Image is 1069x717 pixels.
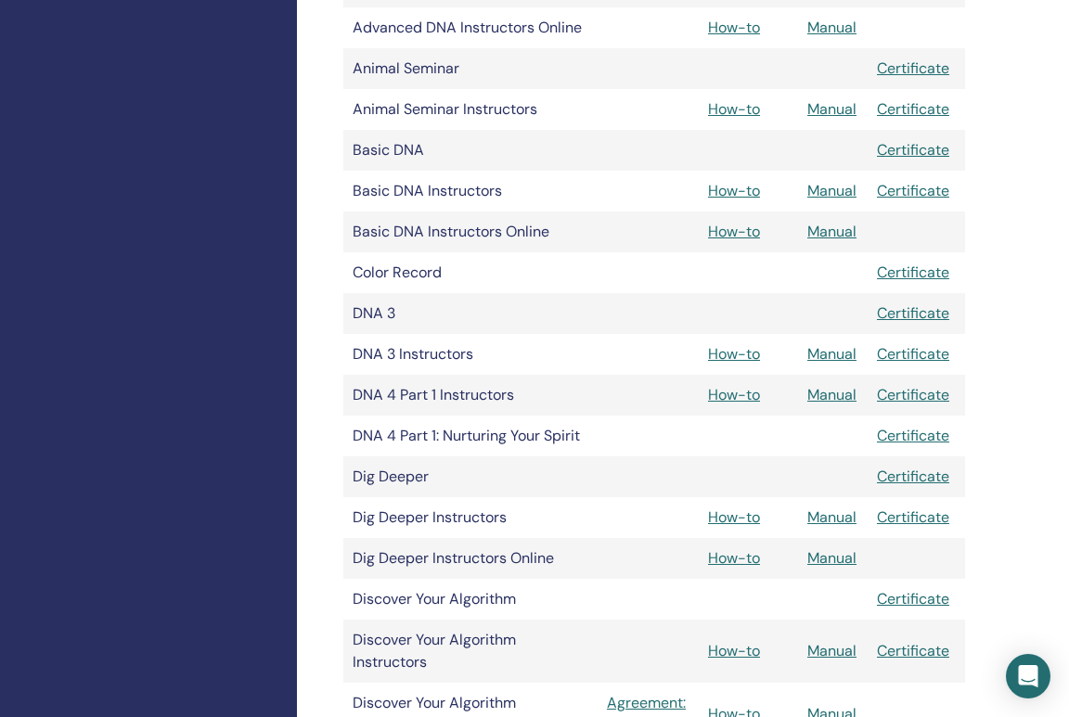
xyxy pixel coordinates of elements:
[343,375,598,416] td: DNA 4 Part 1 Instructors
[343,334,598,375] td: DNA 3 Instructors
[343,497,598,538] td: Dig Deeper Instructors
[343,171,598,211] td: Basic DNA Instructors
[877,99,949,119] a: Certificate
[807,181,856,200] a: Manual
[343,293,598,334] td: DNA 3
[708,548,760,568] a: How-to
[877,181,949,200] a: Certificate
[877,262,949,282] a: Certificate
[807,548,856,568] a: Manual
[807,344,856,364] a: Manual
[877,385,949,404] a: Certificate
[877,140,949,160] a: Certificate
[343,211,598,252] td: Basic DNA Instructors Online
[343,252,598,293] td: Color Record
[807,641,856,660] a: Manual
[807,385,856,404] a: Manual
[343,579,598,620] td: Discover Your Algorithm
[708,385,760,404] a: How-to
[343,620,598,683] td: Discover Your Algorithm Instructors
[708,641,760,660] a: How-to
[877,467,949,486] a: Certificate
[708,222,760,241] a: How-to
[877,58,949,78] a: Certificate
[708,99,760,119] a: How-to
[877,507,949,527] a: Certificate
[877,344,949,364] a: Certificate
[343,89,598,130] td: Animal Seminar Instructors
[877,426,949,445] a: Certificate
[708,344,760,364] a: How-to
[807,222,856,241] a: Manual
[877,589,949,608] a: Certificate
[877,641,949,660] a: Certificate
[708,18,760,37] a: How-to
[343,538,598,579] td: Dig Deeper Instructors Online
[708,181,760,200] a: How-to
[807,507,856,527] a: Manual
[343,48,598,89] td: Animal Seminar
[343,130,598,171] td: Basic DNA
[343,416,598,456] td: DNA 4 Part 1: Nurturing Your Spirit
[343,456,598,497] td: Dig Deeper
[807,18,856,37] a: Manual
[877,303,949,323] a: Certificate
[343,7,598,48] td: Advanced DNA Instructors Online
[807,99,856,119] a: Manual
[708,507,760,527] a: How-to
[1006,654,1050,698] div: Open Intercom Messenger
